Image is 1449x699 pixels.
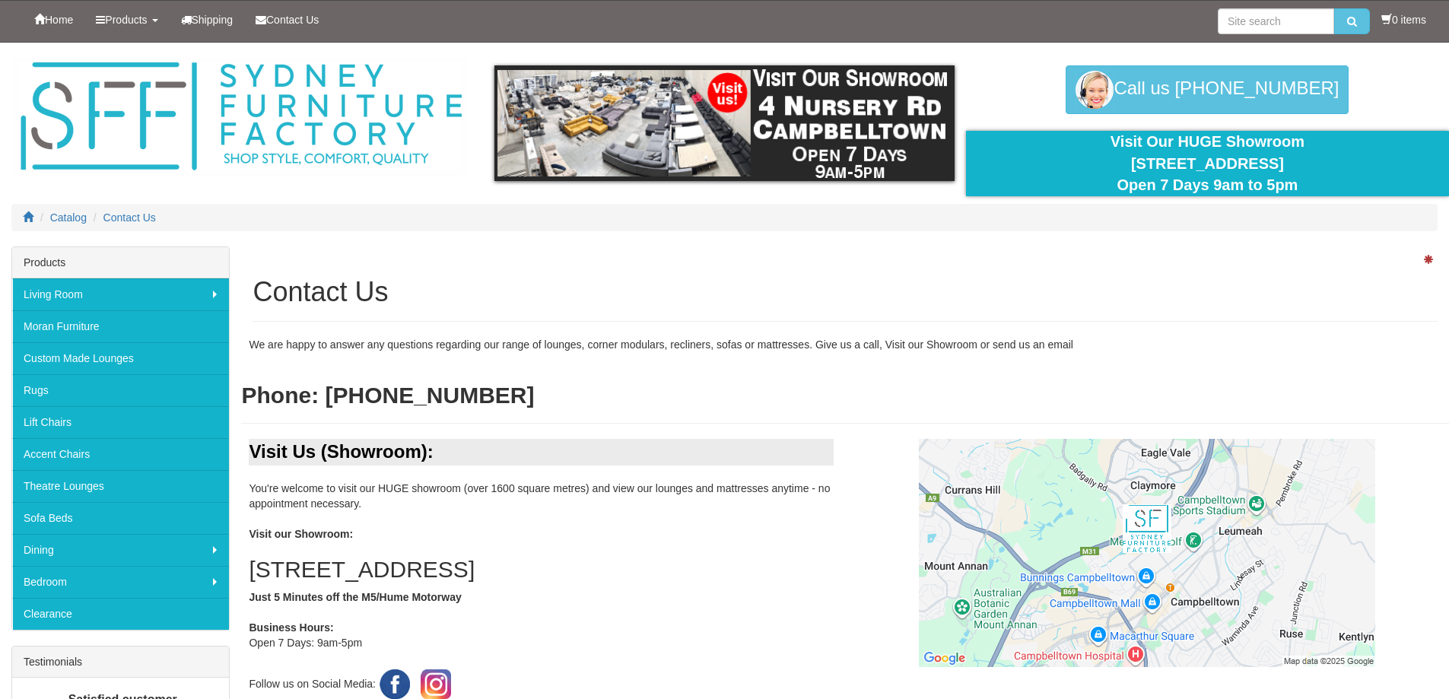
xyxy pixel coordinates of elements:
[249,557,834,582] h2: [STREET_ADDRESS]
[170,1,245,39] a: Shipping
[244,1,330,39] a: Contact Us
[12,438,229,470] a: Accent Chairs
[23,1,84,39] a: Home
[45,14,73,26] span: Home
[494,65,955,181] img: showroom.gif
[12,534,229,566] a: Dining
[249,528,834,603] b: Visit our Showroom: Just 5 Minutes off the M5/Hume Motorway
[919,439,1375,667] img: Click to activate map
[12,470,229,502] a: Theatre Lounges
[1381,12,1426,27] li: 0 items
[12,342,229,374] a: Custom Made Lounges
[977,131,1438,196] div: Visit Our HUGE Showroom [STREET_ADDRESS] Open 7 Days 9am to 5pm
[241,383,534,408] b: Phone: [PHONE_NUMBER]
[12,647,229,678] div: Testimonials
[13,58,469,176] img: Sydney Furniture Factory
[84,1,169,39] a: Products
[12,502,229,534] a: Sofa Beds
[266,14,319,26] span: Contact Us
[12,598,229,630] a: Clearance
[12,406,229,438] a: Lift Chairs
[12,310,229,342] a: Moran Furniture
[105,14,147,26] span: Products
[12,566,229,598] a: Bedroom
[103,211,156,224] a: Contact Us
[50,211,87,224] a: Catalog
[241,337,1449,352] div: We are happy to answer any questions regarding our range of lounges, corner modulars, recliners, ...
[856,439,1438,667] a: Click to activate map
[12,247,229,278] div: Products
[192,14,234,26] span: Shipping
[12,374,229,406] a: Rugs
[249,439,834,465] div: Visit Us (Showroom):
[249,621,333,634] b: Business Hours:
[1218,8,1334,34] input: Site search
[12,278,229,310] a: Living Room
[253,277,1438,307] h1: Contact Us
